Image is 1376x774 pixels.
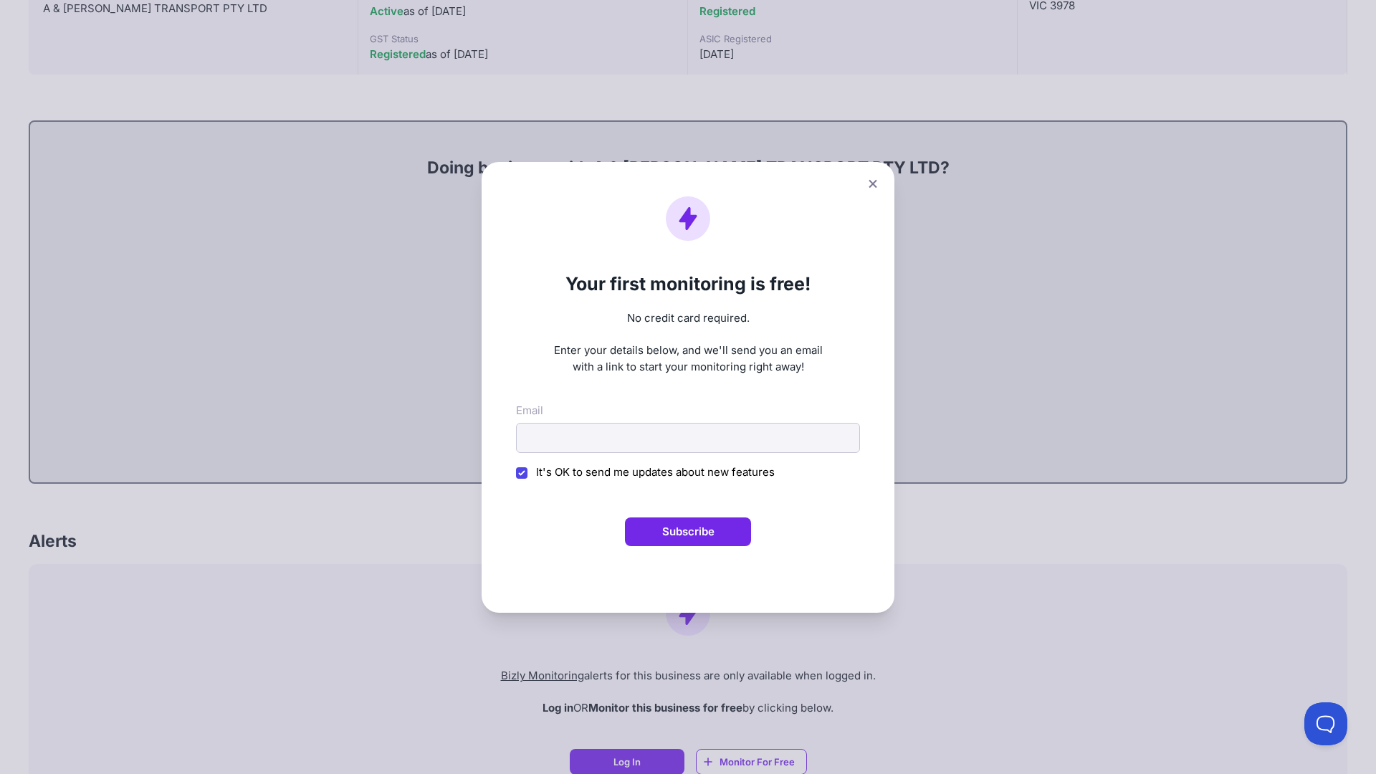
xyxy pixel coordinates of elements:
[516,343,860,375] p: Enter your details below, and we'll send you an email with a link to start your monitoring right ...
[516,273,860,295] h2: Your first monitoring is free!
[516,403,543,419] label: Email
[516,310,860,327] p: No credit card required.
[536,465,775,479] span: It's OK to send me updates about new features
[625,517,751,546] button: Subscribe
[1304,702,1347,745] iframe: Toggle Customer Support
